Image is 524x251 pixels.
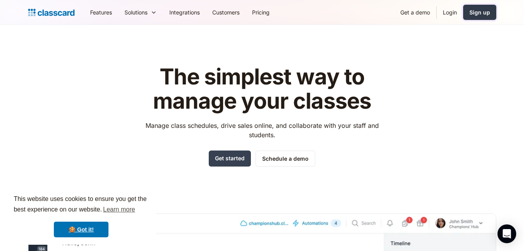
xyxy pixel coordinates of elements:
[246,4,276,21] a: Pricing
[437,4,463,21] a: Login
[163,4,206,21] a: Integrations
[138,65,386,113] h1: The simplest way to manage your classes
[102,204,136,215] a: learn more about cookies
[497,224,516,243] div: Open Intercom Messenger
[28,7,75,18] a: home
[124,8,147,16] div: Solutions
[469,8,490,16] div: Sign up
[394,4,436,21] a: Get a demo
[118,4,163,21] div: Solutions
[14,194,149,215] span: This website uses cookies to ensure you get the best experience on our website.
[206,4,246,21] a: Customers
[84,4,118,21] a: Features
[138,121,386,140] p: Manage class schedules, drive sales online, and collaborate with your staff and students.
[54,222,108,237] a: dismiss cookie message
[463,5,496,20] a: Sign up
[209,151,251,167] a: Get started
[256,151,315,167] a: Schedule a demo
[6,187,156,245] div: cookieconsent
